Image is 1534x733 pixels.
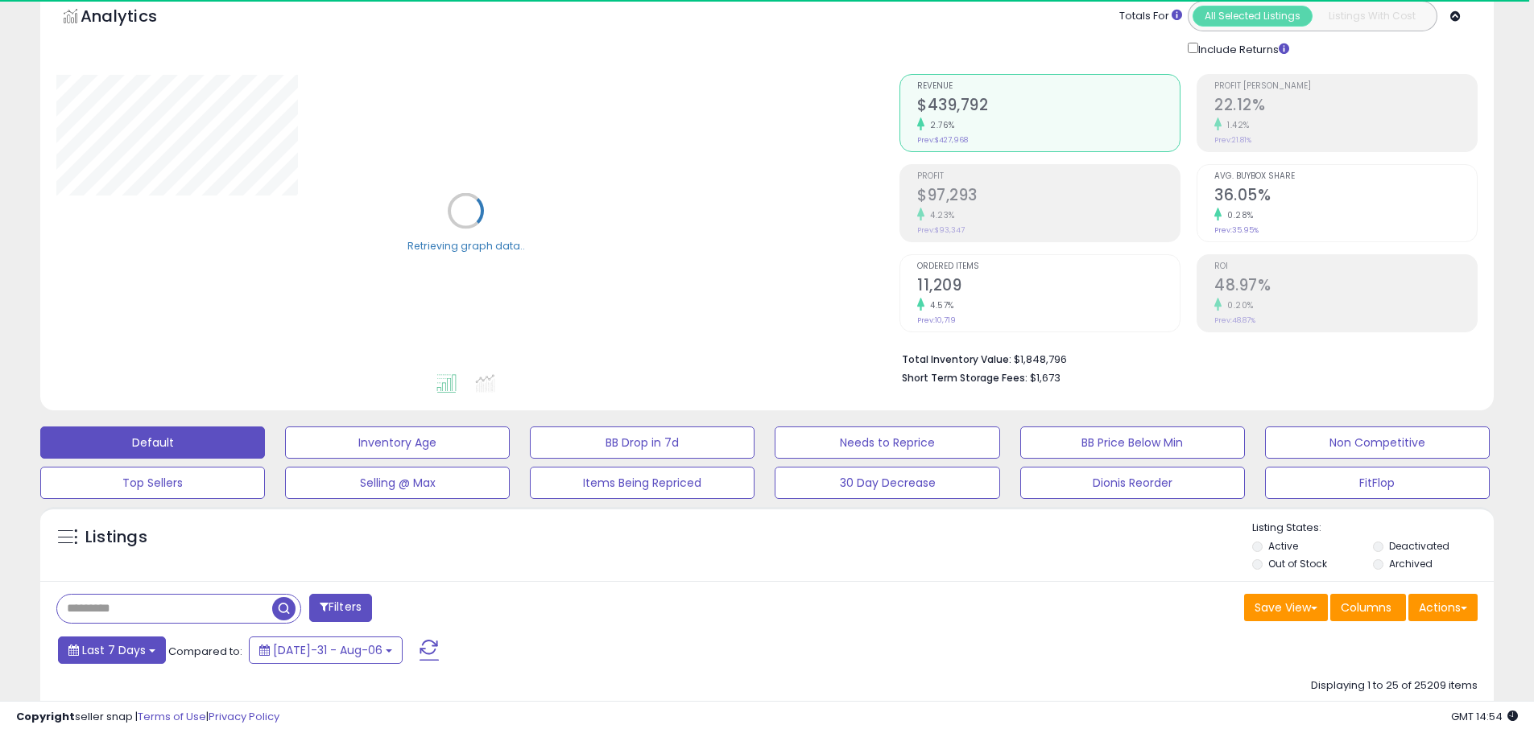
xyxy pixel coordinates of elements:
small: Prev: $427,968 [917,135,968,145]
div: Displaying 1 to 25 of 25209 items [1311,678,1478,694]
span: Last 7 Days [82,642,146,658]
button: Listings With Cost [1312,6,1432,27]
span: $1,673 [1030,370,1061,385]
small: 0.20% [1222,299,1254,311]
span: Profit [917,172,1180,181]
h5: Analytics [81,5,188,31]
button: Save View [1244,594,1328,621]
small: Prev: 21.81% [1214,135,1251,145]
button: Columns [1330,594,1406,621]
button: FitFlop [1265,467,1490,499]
button: BB Price Below Min [1020,426,1245,459]
button: Default [40,426,265,459]
label: Deactivated [1389,539,1449,553]
span: Columns [1341,599,1391,616]
b: Total Inventory Value: [902,352,1011,366]
h5: Listings [85,526,147,549]
div: Retrieving graph data.. [407,238,525,253]
button: Selling @ Max [285,467,510,499]
button: Inventory Age [285,426,510,459]
small: 0.28% [1222,209,1254,221]
span: Compared to: [168,644,242,659]
small: 2.76% [924,119,955,131]
span: Avg. Buybox Share [1214,172,1477,181]
button: Top Sellers [40,467,265,499]
button: Items Being Repriced [530,467,755,499]
h2: 48.97% [1214,276,1477,298]
h2: $97,293 [917,186,1180,208]
small: Prev: 35.95% [1214,225,1259,235]
span: ROI [1214,262,1477,271]
small: Prev: 48.87% [1214,315,1255,325]
small: 4.57% [924,299,954,311]
h2: 36.05% [1214,186,1477,208]
small: Prev: $93,347 [917,225,965,235]
button: Non Competitive [1265,426,1490,459]
button: Actions [1408,594,1478,621]
button: Last 7 Days [58,636,166,664]
p: Listing States: [1252,521,1494,536]
div: Totals For [1119,9,1182,24]
h2: $439,792 [917,96,1180,117]
li: $1,848,796 [902,348,1466,368]
strong: Copyright [16,709,75,724]
button: Needs to Reprice [775,426,999,459]
button: BB Drop in 7d [530,426,755,459]
small: Prev: 10,719 [917,315,956,325]
a: Terms of Use [138,709,206,724]
span: 2025-08-14 14:54 GMT [1451,709,1518,724]
b: Short Term Storage Fees: [902,371,1027,385]
small: 1.42% [1222,119,1250,131]
span: Revenue [917,82,1180,91]
button: 30 Day Decrease [775,467,999,499]
a: Privacy Policy [209,709,279,724]
span: [DATE]-31 - Aug-06 [273,642,382,658]
button: Dionis Reorder [1020,467,1245,499]
label: Archived [1389,557,1433,570]
div: Include Returns [1176,39,1309,58]
span: Profit [PERSON_NAME] [1214,82,1477,91]
label: Active [1268,539,1298,553]
div: seller snap | | [16,710,279,725]
h2: 11,209 [917,276,1180,298]
button: Filters [309,594,372,622]
label: Out of Stock [1268,557,1327,570]
button: [DATE]-31 - Aug-06 [249,636,403,664]
small: 4.23% [924,209,955,221]
span: Ordered Items [917,262,1180,271]
button: All Selected Listings [1193,6,1313,27]
h2: 22.12% [1214,96,1477,117]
